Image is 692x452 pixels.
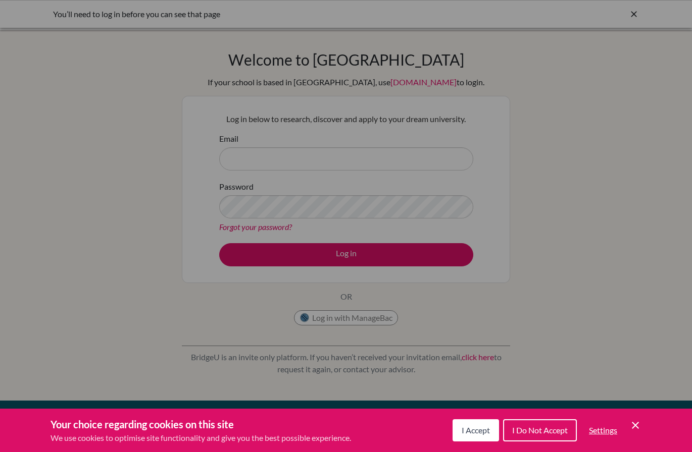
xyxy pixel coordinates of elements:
[589,425,617,435] span: Settings
[503,419,577,441] button: I Do Not Accept
[512,425,568,435] span: I Do Not Accept
[453,419,499,441] button: I Accept
[629,419,641,431] button: Save and close
[581,420,625,440] button: Settings
[51,432,351,444] p: We use cookies to optimise site functionality and give you the best possible experience.
[462,425,490,435] span: I Accept
[51,417,351,432] h3: Your choice regarding cookies on this site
